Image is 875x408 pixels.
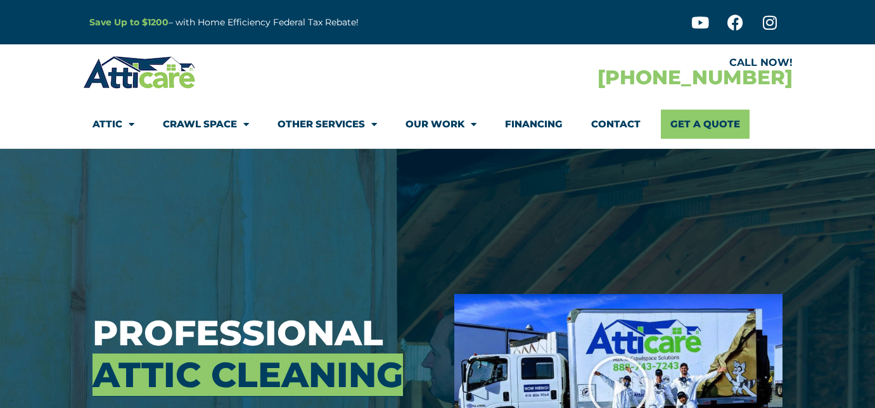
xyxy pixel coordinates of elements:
[93,354,403,396] span: Attic Cleaning
[93,110,134,139] a: Attic
[591,110,641,139] a: Contact
[93,312,436,396] h3: Professional
[505,110,563,139] a: Financing
[163,110,249,139] a: Crawl Space
[93,110,783,139] nav: Menu
[89,16,169,28] a: Save Up to $1200
[406,110,476,139] a: Our Work
[438,58,793,68] div: CALL NOW!
[278,110,377,139] a: Other Services
[661,110,750,139] a: Get A Quote
[89,15,500,30] p: – with Home Efficiency Federal Tax Rebate!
